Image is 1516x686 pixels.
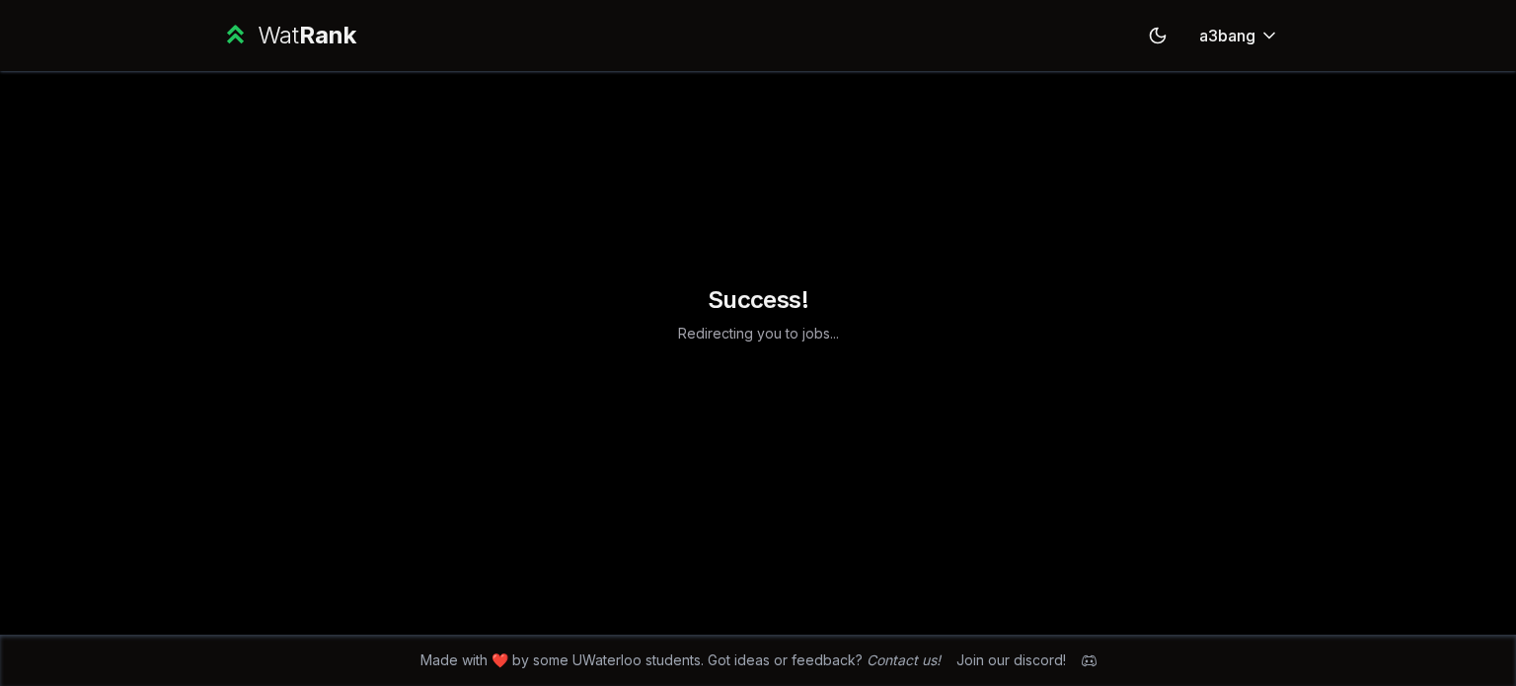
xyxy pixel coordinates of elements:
[420,650,941,670] span: Made with ❤️ by some UWaterloo students. Got ideas or feedback?
[678,324,839,343] p: Redirecting you to jobs...
[1183,18,1295,53] button: a3bang
[258,20,356,51] div: Wat
[221,20,356,51] a: WatRank
[867,651,941,668] a: Contact us!
[678,284,839,316] h1: Success!
[956,650,1066,670] div: Join our discord!
[1199,24,1255,47] span: a3bang
[299,21,356,49] span: Rank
